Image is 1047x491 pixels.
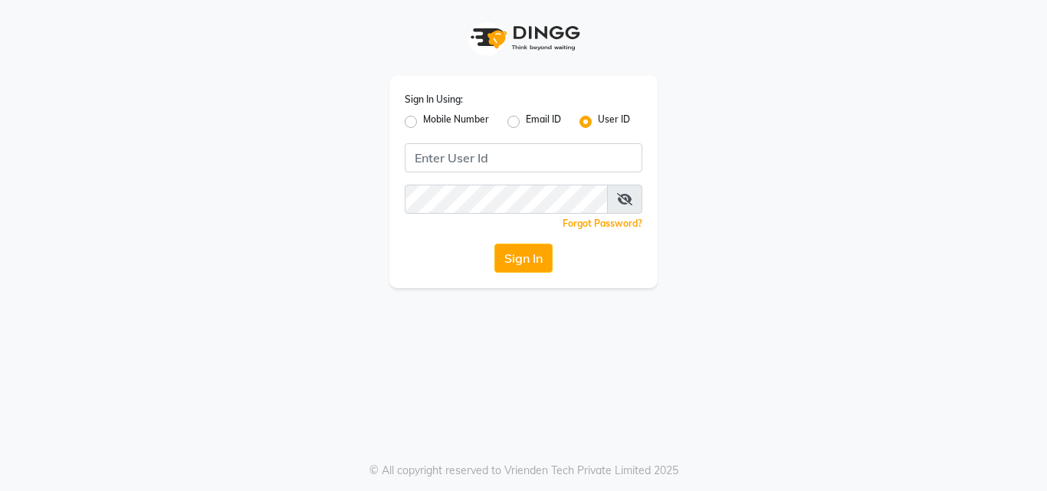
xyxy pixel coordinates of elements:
[598,113,630,131] label: User ID
[405,93,463,106] label: Sign In Using:
[494,244,553,273] button: Sign In
[423,113,489,131] label: Mobile Number
[405,185,608,214] input: Username
[405,143,642,172] input: Username
[563,218,642,229] a: Forgot Password?
[462,15,585,61] img: logo1.svg
[526,113,561,131] label: Email ID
